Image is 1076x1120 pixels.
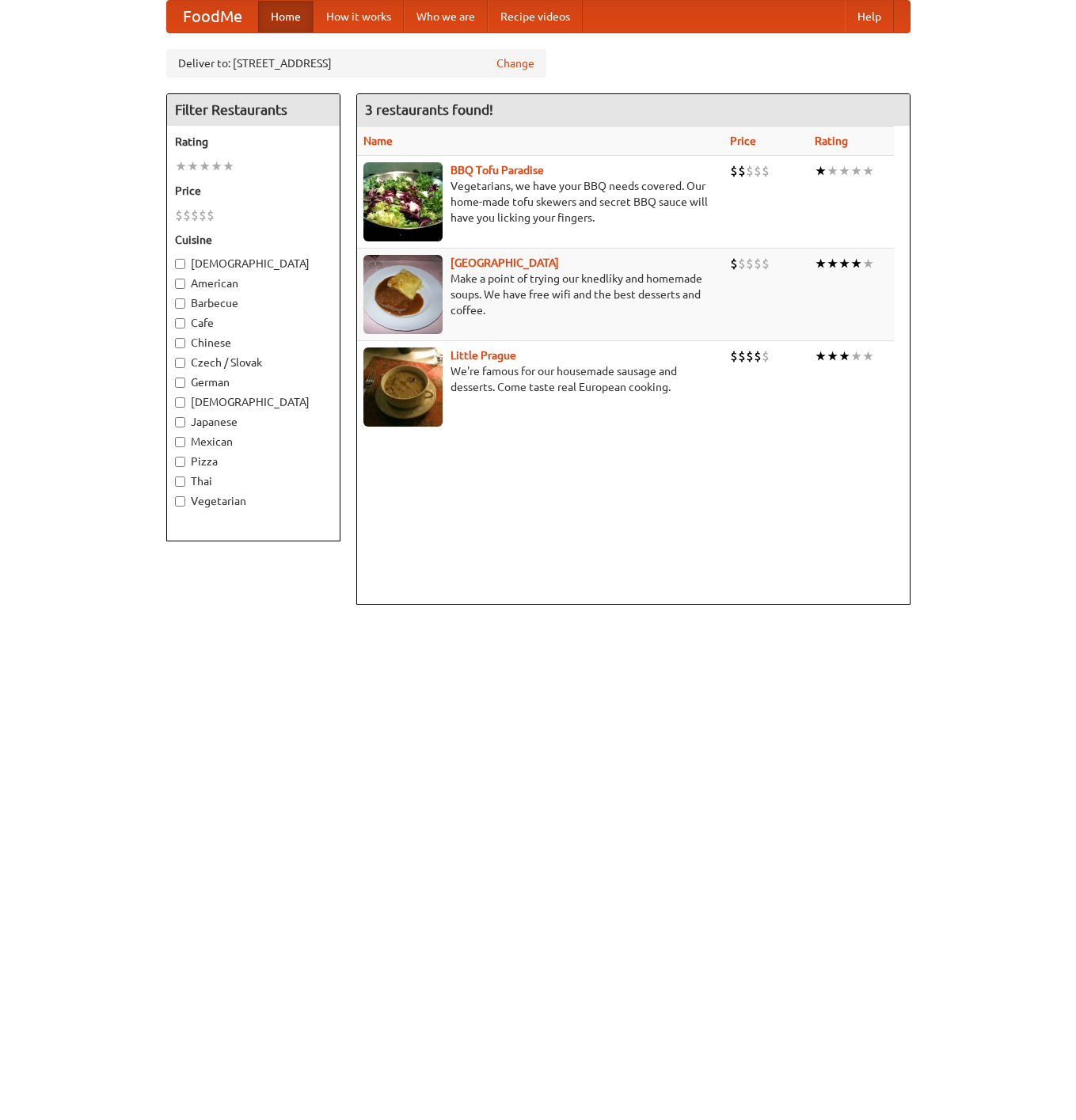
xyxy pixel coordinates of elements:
li: $ [762,347,770,365]
li: ★ [850,162,862,180]
li: $ [175,207,183,224]
input: Japanese [175,417,185,427]
a: Who we are [404,1,488,32]
label: Japanese [175,414,332,430]
li: $ [746,255,754,272]
li: $ [746,162,754,180]
label: [DEMOGRAPHIC_DATA] [175,256,332,271]
h5: Cuisine [175,232,332,248]
input: [DEMOGRAPHIC_DATA] [175,397,185,408]
input: Thai [175,476,185,487]
a: Home [258,1,314,32]
li: ★ [862,162,874,180]
li: ★ [827,162,838,180]
h5: Rating [175,134,332,150]
input: Barbecue [175,298,185,309]
a: Rating [815,135,848,147]
label: [DEMOGRAPHIC_DATA] [175,394,332,410]
li: $ [183,207,191,224]
li: ★ [187,158,199,175]
a: Recipe videos [488,1,583,32]
input: Mexican [175,437,185,447]
label: Chinese [175,335,332,351]
input: Chinese [175,338,185,348]
label: Mexican [175,434,332,450]
a: Little Prague [451,349,516,362]
li: $ [754,162,762,180]
img: littleprague.jpg [363,347,443,427]
input: German [175,378,185,388]
label: German [175,374,332,390]
li: ★ [838,162,850,180]
li: $ [207,207,215,224]
a: Change [496,55,534,71]
li: $ [730,347,738,365]
h5: Price [175,183,332,199]
li: $ [738,255,746,272]
li: ★ [199,158,211,175]
input: American [175,279,185,289]
img: czechpoint.jpg [363,255,443,334]
li: $ [199,207,207,224]
a: How it works [314,1,404,32]
li: ★ [815,347,827,365]
li: ★ [827,255,838,272]
li: $ [738,162,746,180]
li: $ [754,347,762,365]
li: ★ [815,162,827,180]
input: Vegetarian [175,496,185,507]
a: Name [363,135,393,147]
li: ★ [838,347,850,365]
li: $ [746,347,754,365]
h4: Filter Restaurants [167,94,340,126]
img: tofuparadise.jpg [363,162,443,241]
label: Barbecue [175,295,332,311]
li: $ [754,255,762,272]
li: ★ [222,158,234,175]
li: ★ [175,158,187,175]
ng-pluralize: 3 restaurants found! [365,102,493,117]
li: $ [730,255,738,272]
label: Pizza [175,454,332,469]
li: $ [762,255,770,272]
li: ★ [850,347,862,365]
li: $ [762,162,770,180]
label: Cafe [175,315,332,331]
label: Thai [175,473,332,489]
a: [GEOGRAPHIC_DATA] [451,256,559,269]
label: American [175,275,332,291]
input: Czech / Slovak [175,358,185,368]
li: ★ [211,158,222,175]
li: $ [191,207,199,224]
a: BBQ Tofu Paradise [451,164,544,177]
li: $ [738,347,746,365]
label: Vegetarian [175,493,332,509]
li: ★ [827,347,838,365]
a: Price [730,135,756,147]
p: We're famous for our housemade sausage and desserts. Come taste real European cooking. [363,363,718,395]
input: Pizza [175,457,185,467]
li: ★ [862,347,874,365]
li: ★ [815,255,827,272]
label: Czech / Slovak [175,355,332,370]
p: Vegetarians, we have your BBQ needs covered. Our home-made tofu skewers and secret BBQ sauce will... [363,178,718,226]
li: ★ [850,255,862,272]
li: $ [730,162,738,180]
p: Make a point of trying our knedlíky and homemade soups. We have free wifi and the best desserts a... [363,271,718,318]
li: ★ [838,255,850,272]
li: ★ [862,255,874,272]
div: Deliver to: [STREET_ADDRESS] [166,49,546,78]
input: [DEMOGRAPHIC_DATA] [175,259,185,269]
a: Help [845,1,894,32]
input: Cafe [175,318,185,328]
a: FoodMe [167,1,258,32]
